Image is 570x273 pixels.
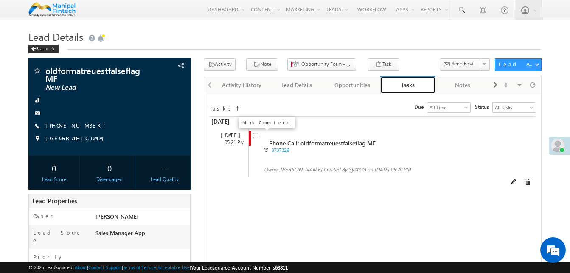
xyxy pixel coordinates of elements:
[33,253,64,261] label: Priority
[33,212,53,220] label: Owner
[139,4,160,25] div: Minimize live chat window
[427,102,471,113] a: All Time
[287,58,356,71] button: Opportunity Form - Stage & Status
[44,45,143,56] div: Leave a message
[440,58,480,71] button: Send Email
[31,160,77,176] div: 0
[525,179,531,185] span: Delete
[332,80,373,90] div: Opportunities
[242,120,292,125] div: Mark Complete
[28,30,83,43] span: Lead Details
[214,76,270,94] a: Activity History
[123,264,156,270] a: Terms of Service
[45,83,145,92] span: New Lead
[435,76,491,94] a: Notes
[368,58,399,71] button: Task
[32,196,77,205] span: Lead Properties
[157,264,190,270] a: Acceptable Use
[213,131,248,139] div: [DATE]
[45,66,145,82] span: oldformatreuestfalseflag MF
[414,103,427,111] span: Due
[452,60,476,68] span: Send Email
[367,166,411,173] span: on [DATE] 05:20 PM
[86,176,133,183] div: Disengaged
[33,229,87,244] label: Lead Source
[75,264,87,270] a: About
[28,2,76,17] img: Custom Logo
[86,160,133,176] div: 0
[45,134,108,143] span: [GEOGRAPHIC_DATA]
[246,58,278,71] button: Note
[442,80,483,90] div: Notes
[387,81,429,89] div: Tasks
[325,76,380,94] a: Opportunities
[270,76,325,94] a: Lead Details
[88,264,122,270] a: Contact Support
[93,229,190,241] div: Sales Manager App
[221,80,262,90] div: Activity History
[191,264,288,271] span: Your Leadsquared Account Number is
[493,104,533,111] span: All Tasks
[427,104,468,111] span: All Time
[264,166,323,173] span: Owner:
[14,45,36,56] img: d_60004797649_company_0_60004797649
[475,103,492,111] span: Status
[28,44,63,51] a: Back
[11,79,155,205] textarea: Type your message and click 'Submit'
[45,122,110,130] span: [PHONE_NUMBER]
[275,264,288,271] span: 63811
[499,60,535,68] div: Lead Actions
[380,76,435,94] a: Tasks
[511,179,517,185] span: Edit
[28,264,288,272] span: © 2025 LeadSquared | | | | |
[348,165,366,173] span: System
[276,80,317,90] div: Lead Details
[213,139,248,146] div: 05:21 PM
[235,103,239,111] span: Sort Timeline
[141,160,188,176] div: --
[323,166,367,173] span: Created By:
[209,117,248,127] div: [DATE]
[492,102,536,113] a: All Tasks
[269,139,376,147] span: Phone Call: oldformatreuestfalseflag MF
[209,102,235,113] td: Tasks
[95,213,138,220] span: [PERSON_NAME]
[204,58,236,71] button: Activity
[301,60,352,68] span: Opportunity Form - Stage & Status
[141,176,188,183] div: Lead Quality
[271,147,289,153] a: 3737329
[31,176,77,183] div: Lead Score
[28,45,59,53] div: Back
[280,165,322,173] span: [PERSON_NAME]
[124,212,154,224] em: Submit
[495,58,542,71] button: Lead Actions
